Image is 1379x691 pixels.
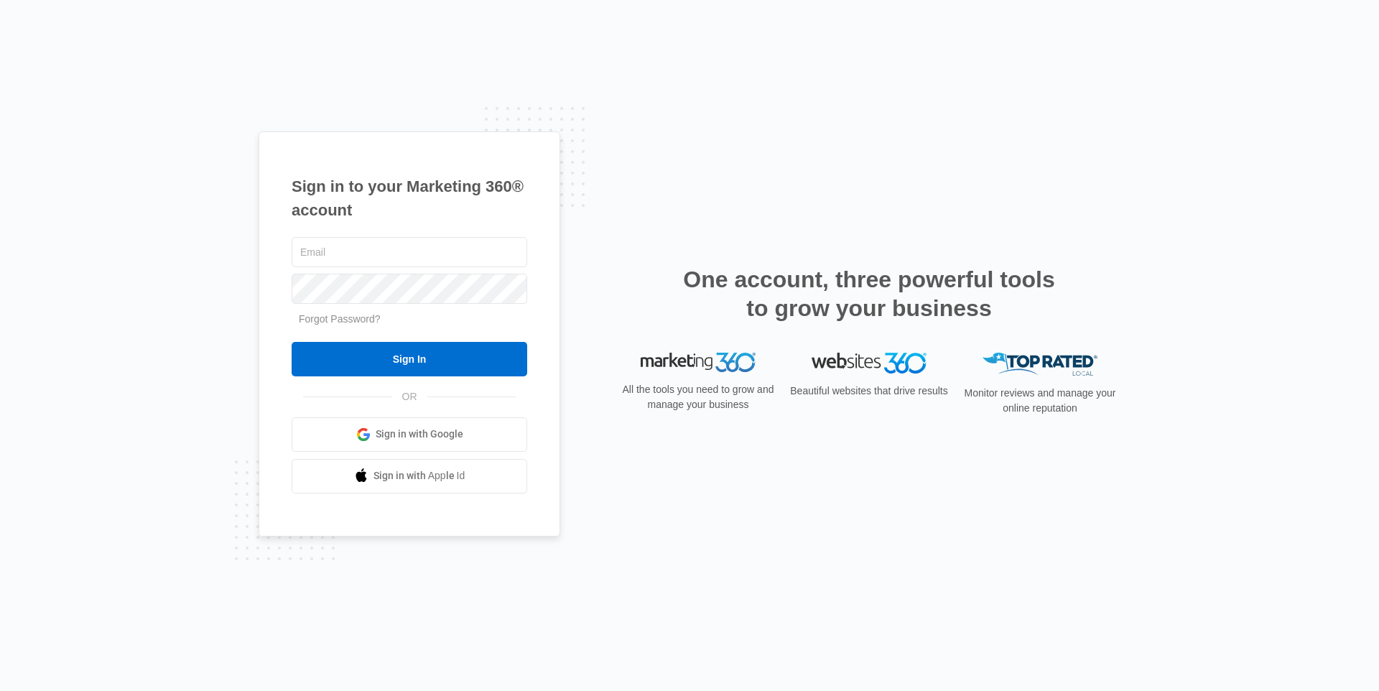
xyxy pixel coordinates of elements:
[618,382,779,412] p: All the tools you need to grow and manage your business
[789,384,949,399] p: Beautiful websites that drive results
[960,386,1120,416] p: Monitor reviews and manage your online reputation
[292,417,527,452] a: Sign in with Google
[292,175,527,222] h1: Sign in to your Marketing 360® account
[679,265,1059,323] h2: One account, three powerful tools to grow your business
[292,237,527,267] input: Email
[641,353,756,373] img: Marketing 360
[299,313,381,325] a: Forgot Password?
[292,342,527,376] input: Sign In
[373,468,465,483] span: Sign in with Apple Id
[812,353,927,374] img: Websites 360
[292,459,527,493] a: Sign in with Apple Id
[983,353,1097,376] img: Top Rated Local
[392,389,427,404] span: OR
[376,427,463,442] span: Sign in with Google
